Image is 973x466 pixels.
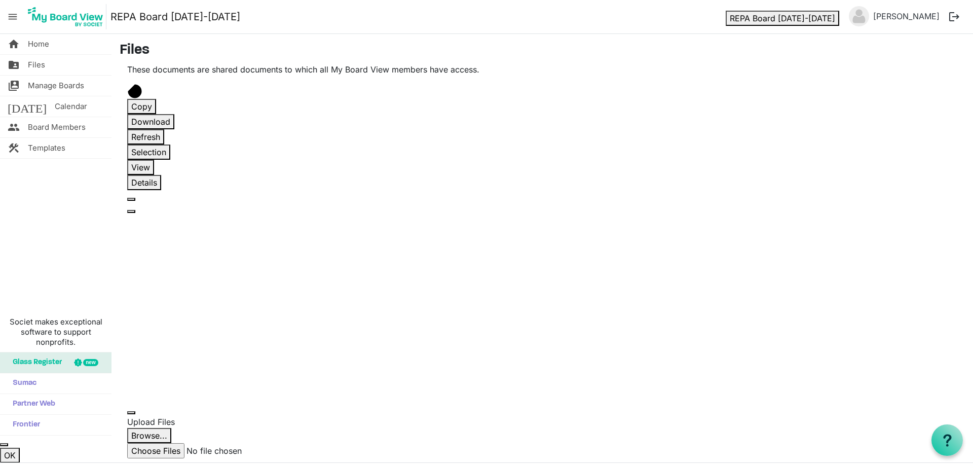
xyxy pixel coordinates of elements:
span: Partner Web [8,394,55,414]
p: These documents are shared documents to which all My Board View members have access. [127,63,690,76]
a: My Board View Logo [25,4,110,29]
div: new [83,359,98,366]
h3: Files [120,42,965,59]
span: Board Members [28,117,82,137]
span: Sumac [8,373,36,393]
span: Home [28,34,49,54]
span: Manage Boards [28,76,81,96]
span: Frontier [8,415,40,435]
span: home [8,34,20,54]
span: construction [8,138,20,158]
a: [PERSON_NAME] [869,6,944,26]
span: Templates [28,138,63,158]
button: REPA Board 2025-2026 dropdownbutton [735,11,839,25]
span: [DATE] [8,96,47,117]
button: logout [944,6,965,27]
span: Calendar [55,96,85,117]
img: My Board View Logo [25,4,106,29]
span: folder_shared [8,55,20,75]
span: Files [28,55,44,75]
a: REPA Board [DATE]-[DATE] [110,7,240,27]
span: switch_account [8,76,20,96]
span: Societ makes exceptional software to support nonprofits. [5,317,106,347]
span: menu [3,7,22,26]
img: no-profile-picture.svg [849,6,869,26]
span: people [8,117,20,137]
a: © 2025 - Societ [455,446,518,456]
span: Glass Register [8,352,62,373]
